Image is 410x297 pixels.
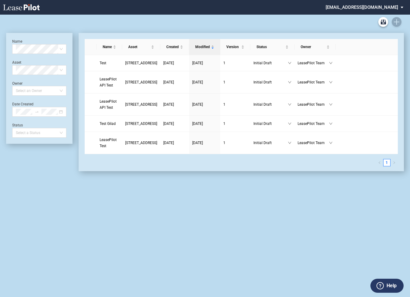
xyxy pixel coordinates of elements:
span: LeasePilot Team [298,140,329,146]
label: Name [12,39,22,44]
span: 109 State Street [125,80,157,84]
span: right [393,161,396,164]
span: Asset [128,44,150,50]
span: 1 [223,61,225,65]
span: Initial Draft [253,101,288,108]
a: [DATE] [192,79,217,85]
span: [DATE] [163,122,174,126]
a: 1 [383,159,390,166]
a: LeasePilot API Test [100,76,119,88]
a: [DATE] [192,140,217,146]
span: [DATE] [163,141,174,145]
button: right [391,159,398,166]
span: Created [166,44,179,50]
span: Initial Draft [253,121,288,127]
a: [STREET_ADDRESS] [125,121,157,127]
span: 109 State Street [125,61,157,65]
li: Next Page [391,159,398,166]
span: LeasePilot Team [298,121,329,127]
span: to [35,110,39,114]
a: Test [100,60,119,66]
a: LeasePilot API Test [100,98,119,111]
a: [DATE] [163,140,186,146]
a: LeasePilot Test [100,137,119,149]
span: Owner [301,44,325,50]
th: Status [250,39,295,55]
span: Modified [195,44,210,50]
label: Asset [12,60,21,65]
a: [STREET_ADDRESS] [125,101,157,108]
span: [DATE] [192,122,203,126]
a: [STREET_ADDRESS] [125,140,157,146]
span: [DATE] [192,141,203,145]
span: Name [103,44,112,50]
span: down [288,80,292,84]
span: down [288,103,292,106]
span: Initial Draft [253,60,288,66]
span: [DATE] [192,61,203,65]
span: Test Gilad [100,122,116,126]
span: [DATE] [163,61,174,65]
span: down [329,122,333,126]
th: Owner [295,39,336,55]
span: down [329,80,333,84]
a: 1 [223,101,248,108]
a: 1 [223,60,248,66]
span: left [378,161,381,164]
span: [DATE] [192,102,203,107]
a: 1 [223,140,248,146]
span: Initial Draft [253,140,288,146]
span: [DATE] [163,80,174,84]
span: LeasePilot API Test [100,77,117,87]
a: [DATE] [192,101,217,108]
button: Help [370,279,404,293]
span: 1 [223,102,225,107]
a: [DATE] [163,101,186,108]
label: Date Created [12,102,34,106]
span: 1 [223,122,225,126]
span: down [288,61,292,65]
a: [DATE] [192,121,217,127]
span: 109 State Street [125,122,157,126]
th: Modified [189,39,220,55]
a: Archive [378,17,388,27]
span: LeasePilot API Test [100,99,117,110]
a: 1 [223,121,248,127]
span: Test [100,61,106,65]
span: 109 State Street [125,102,157,107]
span: 109 State Street [125,141,157,145]
span: Version [226,44,240,50]
span: LeasePilot Team [298,60,329,66]
span: down [288,122,292,126]
a: [DATE] [163,79,186,85]
th: Asset [122,39,160,55]
span: LeasePilot Team [298,101,329,108]
th: Name [97,39,122,55]
span: [DATE] [163,102,174,107]
a: [DATE] [192,60,217,66]
span: swap-right [35,110,39,114]
a: [DATE] [163,60,186,66]
span: down [329,61,333,65]
span: 1 [223,80,225,84]
span: down [329,141,333,145]
label: Status [12,123,23,127]
span: Initial Draft [253,79,288,85]
a: 1 [223,79,248,85]
span: LeasePilot Test [100,138,117,148]
a: [STREET_ADDRESS] [125,60,157,66]
span: 1 [223,141,225,145]
span: down [288,141,292,145]
th: Version [220,39,251,55]
label: Owner [12,81,23,86]
span: down [329,103,333,106]
label: Help [387,282,397,290]
a: Test Gilad [100,121,119,127]
button: left [376,159,383,166]
a: [STREET_ADDRESS] [125,79,157,85]
th: Created [160,39,189,55]
span: [DATE] [192,80,203,84]
a: [DATE] [163,121,186,127]
span: LeasePilot Team [298,79,329,85]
